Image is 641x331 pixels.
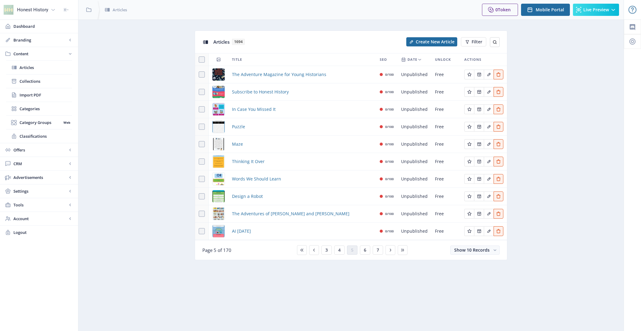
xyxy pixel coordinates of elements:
a: Import PDF [6,88,72,102]
a: Edit page [494,123,503,129]
a: Thinking It Over [232,158,265,165]
a: AI [DATE] [232,227,251,235]
a: Edit page [494,71,503,77]
span: Live Preview [583,7,609,12]
a: Collections [6,75,72,88]
a: Edit page [464,89,474,94]
a: Edit page [494,106,503,112]
div: 0/100 [385,106,394,113]
td: Free [431,223,461,240]
a: Edit page [464,71,474,77]
a: Edit page [484,158,494,164]
span: CRM [13,161,67,167]
span: Design a Robot [232,193,263,200]
img: 282931.jpg [212,103,225,115]
a: Edit page [474,89,484,94]
span: Settings [13,188,67,194]
img: 282901.jpg [212,155,225,168]
button: 6 [360,246,370,255]
a: Edit page [464,176,474,181]
span: 5 [351,248,353,253]
button: Live Preview [573,4,619,16]
td: Free [431,118,461,136]
img: 282872.jpg [212,208,225,220]
a: Edit page [464,193,474,199]
span: Unlock [435,56,451,63]
td: Free [431,205,461,223]
td: Unpublished [397,118,431,136]
td: Free [431,188,461,205]
span: Date [407,56,417,63]
button: Show 10 Records [450,246,500,255]
a: Edit page [484,123,494,129]
button: 7 [373,246,383,255]
img: 282932.jpg [212,86,225,98]
img: 282902.jpg [212,138,225,150]
a: Edit page [464,158,474,164]
a: Edit page [494,141,503,147]
span: Category Groups [20,119,61,125]
a: The Adventure Magazine for Young Historians [232,71,326,78]
div: 0/100 [385,210,394,217]
a: Edit page [474,141,484,147]
span: SEO [380,56,387,63]
a: Edit page [484,106,494,112]
a: Edit page [484,89,494,94]
span: 1694 [232,39,245,45]
a: Edit page [494,89,503,94]
a: In Case You Missed It [232,106,276,113]
a: Edit page [464,123,474,129]
span: Show 10 Records [454,247,490,253]
a: Edit page [474,106,484,112]
a: Edit page [474,210,484,216]
span: 3 [325,248,328,253]
button: 5 [347,246,357,255]
a: Edit page [474,193,484,199]
span: Logout [13,229,73,235]
a: Edit page [474,176,484,181]
td: Unpublished [397,205,431,223]
a: Edit page [484,228,494,234]
td: Free [431,136,461,153]
a: Classifications [6,129,72,143]
td: Unpublished [397,170,431,188]
div: 0/100 [385,175,394,183]
span: 6 [364,248,366,253]
a: Articles [6,61,72,74]
img: 282899.jpg [212,190,225,202]
div: Honest History [17,3,48,16]
button: 0Token [482,4,518,16]
button: Filter [461,37,486,46]
td: Unpublished [397,83,431,101]
a: Edit page [494,228,503,234]
span: Token [498,7,511,13]
td: Unpublished [397,153,431,170]
div: 0/100 [385,88,394,96]
span: Collections [20,78,72,84]
button: Mobile Portal [521,4,570,16]
div: 0/100 [385,158,394,165]
span: Dashboard [13,23,73,29]
div: 0/100 [385,193,394,200]
div: 0/100 [385,71,394,78]
app-collection-view: Articles [195,31,507,260]
span: Articles [113,7,127,13]
a: Words We Should Learn [232,175,281,183]
button: Create New Article [406,37,457,46]
div: 0/100 [385,123,394,130]
span: Branding [13,37,67,43]
span: The Adventures of [PERSON_NAME] and [PERSON_NAME] [232,210,349,217]
a: Subscribe to Honest History [232,88,289,96]
td: Free [431,170,461,188]
span: 4 [338,248,341,253]
div: 0/100 [385,227,394,235]
span: Page 5 of 170 [202,247,231,253]
td: Unpublished [397,136,431,153]
a: Edit page [474,71,484,77]
img: 282903.jpg [212,121,225,133]
img: 282933.jpg [212,68,225,81]
span: Content [13,51,67,57]
td: Free [431,153,461,170]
